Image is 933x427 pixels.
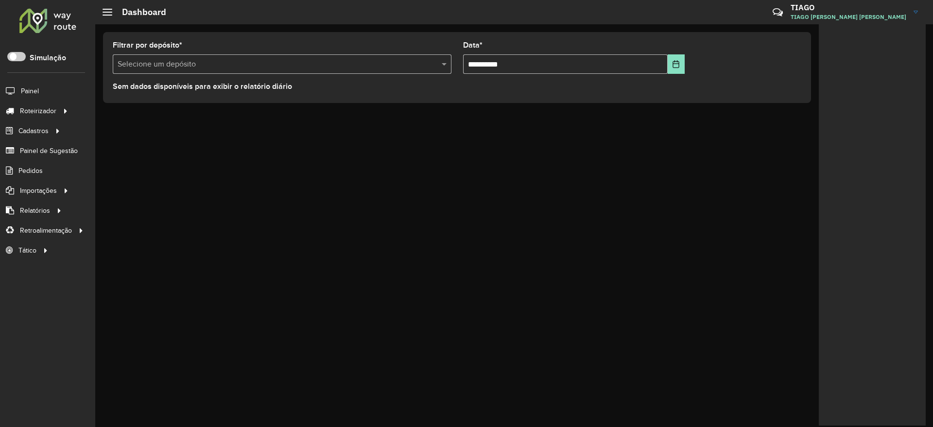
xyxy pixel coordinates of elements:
[113,39,182,51] label: Filtrar por depósito
[20,106,56,116] span: Roteirizador
[20,225,72,236] span: Retroalimentação
[20,146,78,156] span: Painel de Sugestão
[30,52,66,64] label: Simulação
[463,39,483,51] label: Data
[668,54,685,74] button: Choose Date
[112,7,166,17] h2: Dashboard
[113,81,292,92] label: Sem dados disponíveis para exibir o relatório diário
[21,86,39,96] span: Painel
[791,3,906,12] h3: TIAGO
[18,166,43,176] span: Pedidos
[20,186,57,196] span: Importações
[18,245,36,256] span: Tático
[767,2,788,23] a: Contato Rápido
[20,205,50,216] span: Relatórios
[18,126,49,136] span: Cadastros
[791,13,906,21] span: TIAGO [PERSON_NAME] [PERSON_NAME]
